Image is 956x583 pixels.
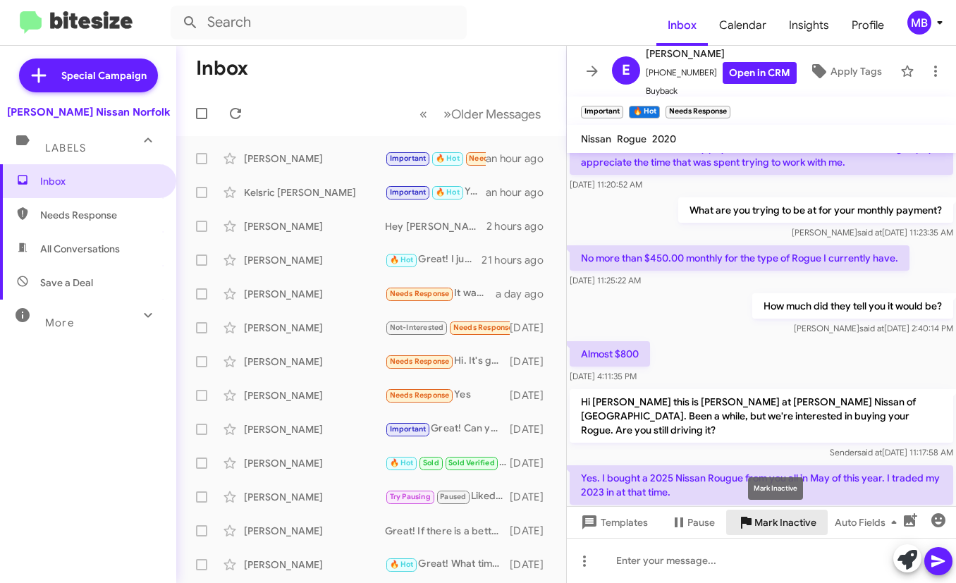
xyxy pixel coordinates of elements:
div: 2 hours ago [486,219,555,233]
span: Needs Response [40,208,160,222]
span: Sender [DATE] 11:17:58 AM [830,447,953,458]
h1: Inbox [196,57,248,80]
span: [PERSON_NAME] [DATE] 2:40:14 PM [794,323,953,333]
p: No more than $450.00 monthly for the type of Rogue I currently have. [570,245,909,271]
span: Nissan [581,133,611,145]
div: [DATE] [510,456,555,470]
span: Needs Response [469,154,529,163]
span: said at [859,323,884,333]
div: Yes [385,387,510,403]
button: Next [435,99,549,128]
div: [PERSON_NAME] [244,558,385,572]
div: 21 hours ago [482,253,555,267]
div: Great! If there is a better time for [DATE] let me know. [385,524,510,538]
span: « [419,105,427,123]
div: Kelsric [PERSON_NAME] [244,185,385,200]
p: What are you trying to be at for your monthly payment? [678,197,953,223]
span: Sold Verified [448,458,495,467]
div: [DATE] [510,490,555,504]
div: [DATE] [510,558,555,572]
span: [DATE] 11:20:52 AM [570,179,642,190]
small: Needs Response [666,106,730,118]
span: 🔥 Hot [390,255,414,264]
span: Important [390,188,427,197]
span: E [622,59,630,82]
div: [PERSON_NAME] [244,287,385,301]
button: Templates [567,510,659,535]
span: Pause [687,510,715,535]
p: No. The amount for monthly payment were outside of what I was willing to pay. I appreciate the ti... [570,135,953,175]
a: Open in CRM [723,62,797,84]
span: Apply Tags [831,59,882,84]
span: 2020 [652,133,676,145]
div: Great! I just had my team send you a confirmation. [385,252,482,268]
span: Save a Deal [40,276,93,290]
div: [PERSON_NAME] [244,388,385,403]
div: Hi. It's gonzo. [385,353,510,369]
span: Auto Fields [835,510,902,535]
div: [PERSON_NAME] [244,152,385,166]
button: MB [895,11,940,35]
span: [PERSON_NAME] [646,45,797,62]
a: Profile [840,5,895,46]
button: Apply Tags [797,59,893,84]
span: [PERSON_NAME] [DATE] 11:23:35 AM [792,227,953,238]
span: Important [390,154,427,163]
p: Hi [PERSON_NAME] this is [PERSON_NAME] at [PERSON_NAME] Nissan of [GEOGRAPHIC_DATA]. Been a while... [570,389,953,443]
span: said at [857,447,882,458]
span: Important [390,424,427,434]
span: Needs Response [390,391,450,400]
span: All Conversations [40,242,120,256]
span: Special Campaign [61,68,147,82]
span: Inbox [40,174,160,188]
button: Mark Inactive [726,510,828,535]
button: Auto Fields [823,510,914,535]
div: Yes [385,184,486,200]
span: Needs Response [453,323,513,332]
div: Of course! I will have my team send you a confirmation here shortly! [385,455,510,471]
span: Needs Response [390,357,450,366]
span: » [443,105,451,123]
span: Mark Inactive [754,510,816,535]
input: Search [171,6,467,39]
div: [PERSON_NAME] [244,456,385,470]
div: [DATE] [510,388,555,403]
div: [PERSON_NAME] [244,422,385,436]
span: Buyback [646,84,797,98]
div: [PERSON_NAME] Nissan Norfolk [7,105,170,119]
span: More [45,317,74,329]
div: an hour ago [486,185,555,200]
div: Great! What time [DATE]? [385,556,510,572]
small: 🔥 Hot [629,106,659,118]
span: Templates [578,510,648,535]
span: 🔥 Hot [390,458,414,467]
div: [PERSON_NAME] [244,219,385,233]
div: Hey [PERSON_NAME] I need a new car 😩 [385,219,486,233]
span: Labels [45,142,86,154]
div: [DATE] [510,355,555,369]
a: Special Campaign [19,59,158,92]
div: Mark Inactive [748,477,803,500]
div: [PERSON_NAME] [244,253,385,267]
span: Try Pausing [390,492,431,501]
p: Almost $800 [570,341,650,367]
div: [PERSON_NAME] [244,490,385,504]
span: [DATE] 11:25:22 AM [570,275,641,286]
span: Older Messages [451,106,541,122]
p: How much did they tell you it would be? [752,293,953,319]
span: said at [857,227,882,238]
span: 🔥 Hot [390,560,414,569]
a: Inbox [656,5,708,46]
span: Calendar [708,5,778,46]
div: an hour ago [486,152,555,166]
div: [PERSON_NAME] [244,524,385,538]
span: [DATE] 4:11:35 PM [570,371,637,381]
div: Yes. I bought a 2025 Nissan Rougue from you all in May of this year. I traded my 2023 in at that ... [385,150,486,166]
small: Important [581,106,623,118]
span: Paused [440,492,466,501]
a: Insights [778,5,840,46]
button: Pause [659,510,726,535]
div: [DATE] [510,524,555,538]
